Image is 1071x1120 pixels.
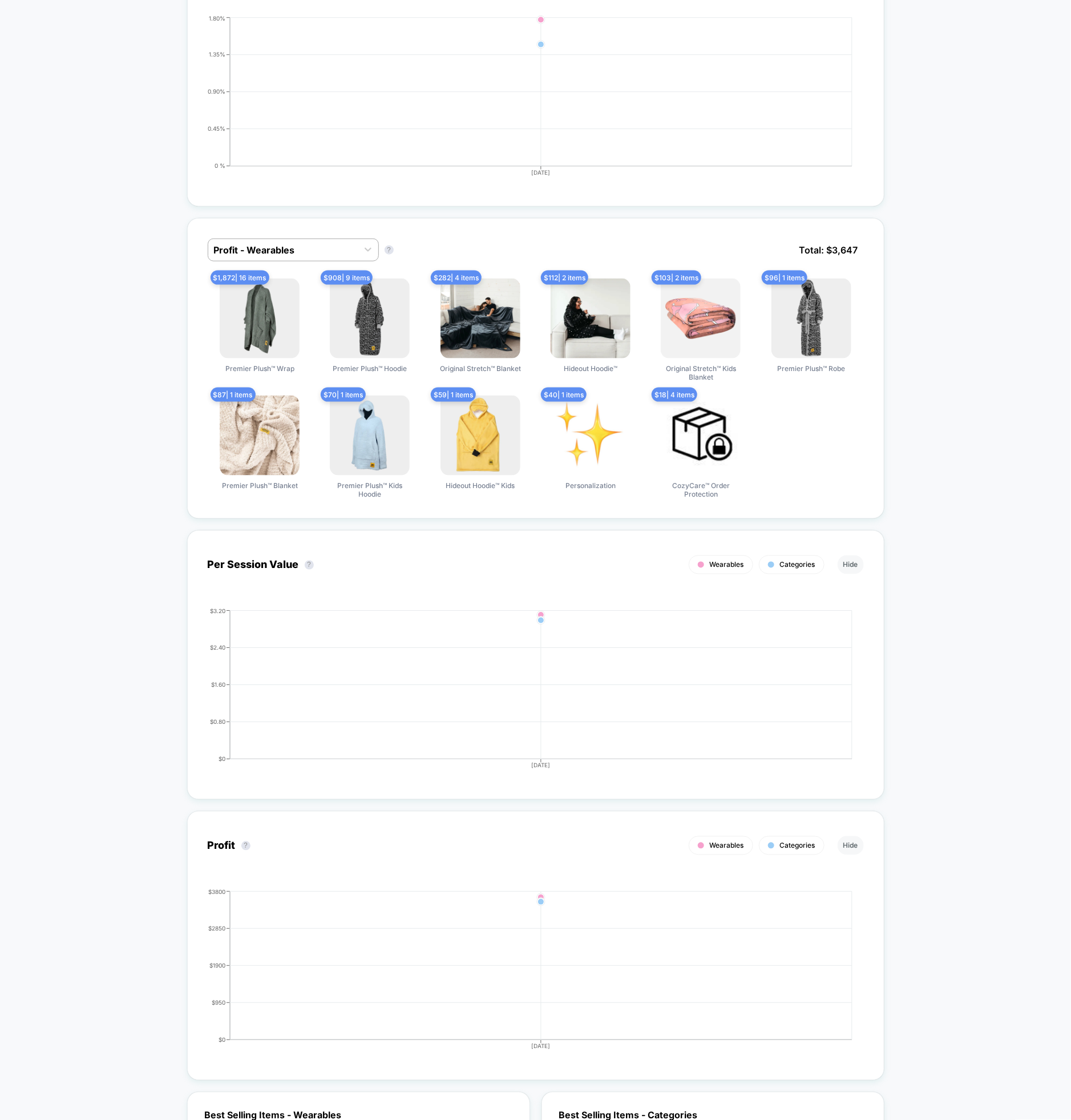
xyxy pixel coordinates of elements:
tspan: $0 [219,755,225,762]
span: Original Stretch™ Blanket [440,364,521,373]
img: Premier Plush™ Wrap [220,279,300,358]
tspan: [DATE] [532,762,551,769]
tspan: 0 % [215,162,225,169]
img: Original Stretch™ Kids Blanket [661,279,741,358]
span: Total: $ 3,647 [794,239,864,261]
tspan: 1.80% [209,14,225,21]
span: Categories [780,561,815,569]
span: Premier Plush™ Kids Hoodie [327,481,413,498]
img: Personalization [551,396,631,476]
tspan: [DATE] [532,169,551,176]
tspan: $2.40 [210,644,225,651]
span: Premier Plush™ Blanket [222,481,298,490]
img: Premier Plush™ Hoodie [330,279,410,358]
tspan: 0.45% [208,125,225,132]
tspan: $3.20 [210,607,225,614]
span: Personalization [565,481,616,490]
span: $ 87 | 1 items [211,388,256,402]
div: CONVERSION_RATE [196,15,852,186]
span: Wearables [710,841,744,850]
tspan: 1.35% [209,51,225,58]
button: Hide [838,555,864,574]
img: Hideout Hoodie™ [551,279,631,358]
span: Wearables [710,561,744,569]
button: ? [241,841,250,851]
span: $ 1,872 | 16 items [211,271,269,285]
span: Premier Plush™ Robe [777,364,845,373]
span: $ 282 | 4 items [431,271,482,285]
span: Original Stretch™ Kids Blanket [658,364,743,381]
span: Hideout Hoodie™ [564,364,617,373]
button: Hide [838,836,864,855]
tspan: $2850 [208,925,225,932]
img: Premier Plush™ Blanket [220,396,300,476]
span: Hideout Hoodie™ Kids [446,481,515,490]
tspan: $0 [219,1036,225,1043]
tspan: $1.60 [211,681,225,688]
img: Hideout Hoodie™ Kids [440,396,520,476]
span: $ 18 | 4 items [652,388,697,402]
tspan: $0.80 [210,718,225,725]
tspan: 0.90% [208,88,225,95]
span: $ 96 | 1 items [762,271,807,285]
img: Original Stretch™ Blanket [440,279,520,358]
span: $ 70 | 1 items [321,388,366,402]
span: Premier Plush™ Wrap [225,364,294,373]
button: ? [385,245,394,255]
tspan: $1900 [209,962,225,969]
img: Premier Plush™ Robe [771,279,851,358]
button: ? [305,561,314,570]
span: Premier Plush™ Hoodie [333,364,407,373]
span: Categories [780,841,815,850]
span: $ 908 | 9 items [321,271,373,285]
div: PROFIT [196,889,852,1060]
span: $ 112 | 2 items [541,271,588,285]
span: $ 40 | 1 items [541,388,587,402]
img: CozyCare™ Order Protection [661,396,741,476]
span: $ 59 | 1 items [431,388,476,402]
span: $ 103 | 2 items [652,271,701,285]
img: Premier Plush™ Kids Hoodie [330,396,410,476]
div: PER_SESSION_VALUE [196,608,852,779]
tspan: $950 [212,999,225,1006]
tspan: [DATE] [532,1043,551,1050]
tspan: $3800 [208,888,225,895]
span: CozyCare™ Order Protection [658,481,743,498]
